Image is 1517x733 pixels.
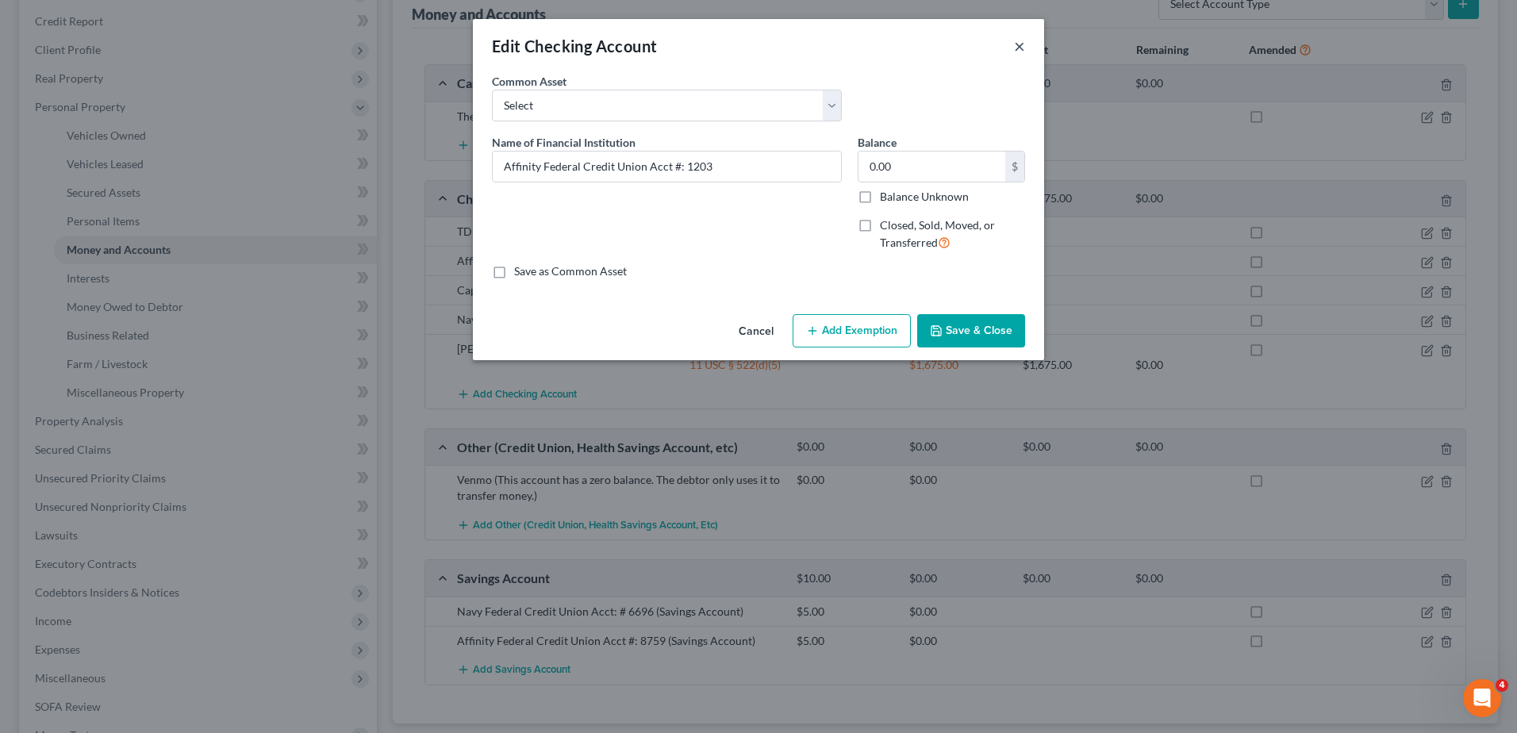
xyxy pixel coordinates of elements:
div: Edit Checking Account [492,35,657,57]
label: Common Asset [492,73,566,90]
button: Add Exemption [793,314,911,347]
button: × [1014,36,1025,56]
input: Enter name... [493,152,841,182]
label: Balance [858,134,897,151]
button: Save & Close [917,314,1025,347]
button: Cancel [726,316,786,347]
div: $ [1005,152,1024,182]
span: Name of Financial Institution [492,136,636,149]
input: 0.00 [858,152,1005,182]
iframe: Intercom live chat [1463,679,1501,717]
label: Balance Unknown [880,189,969,205]
span: 4 [1496,679,1508,692]
label: Save as Common Asset [514,263,627,279]
span: Closed, Sold, Moved, or Transferred [880,218,995,249]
